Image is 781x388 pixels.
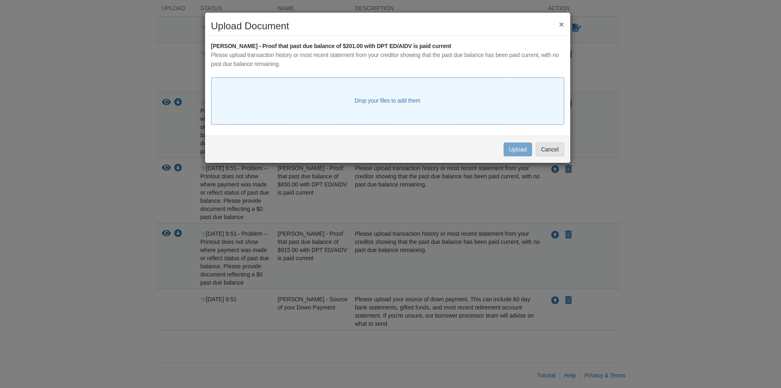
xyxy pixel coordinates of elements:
button: Upload [504,142,532,156]
button: × [559,20,564,28]
div: Drop your files to add them [354,96,420,105]
button: Cancel [536,142,564,156]
div: [PERSON_NAME] - Proof that past due balance of $201.00 with DPT ED/AIDV is paid current [211,42,564,51]
div: Please upload transaction history or most recent statement from your creditor showing that the pa... [211,51,564,69]
h2: Upload Document [211,21,564,31]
